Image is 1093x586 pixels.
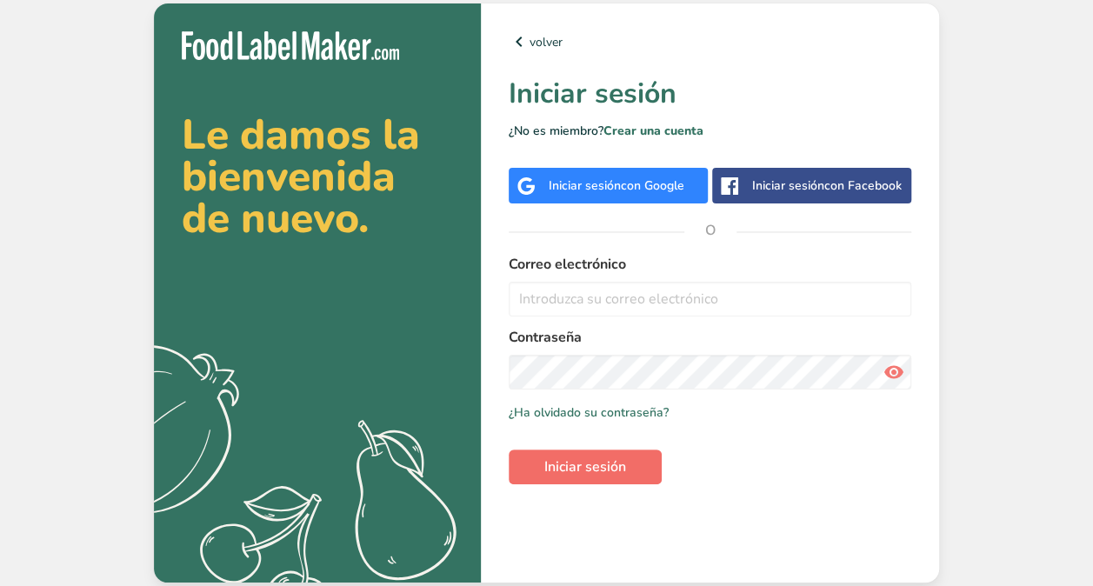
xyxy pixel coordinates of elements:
button: Iniciar sesión [509,449,662,484]
div: Iniciar sesión [549,176,684,195]
a: Crear una cuenta [603,123,703,139]
span: O [684,204,736,256]
label: Contraseña [509,327,911,348]
p: ¿No es miembro? [509,122,911,140]
input: Introduzca su correo electrónico [509,282,911,316]
span: con Google [621,177,684,194]
h1: Iniciar sesión [509,73,911,115]
span: con Facebook [824,177,902,194]
div: Iniciar sesión [752,176,902,195]
img: Food Label Maker [182,31,399,60]
span: Iniciar sesión [544,456,626,477]
label: Correo electrónico [509,254,911,275]
a: ¿Ha olvidado su contraseña? [509,403,669,422]
h2: Le damos la bienvenida de nuevo. [182,114,453,239]
a: volver [509,31,911,52]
